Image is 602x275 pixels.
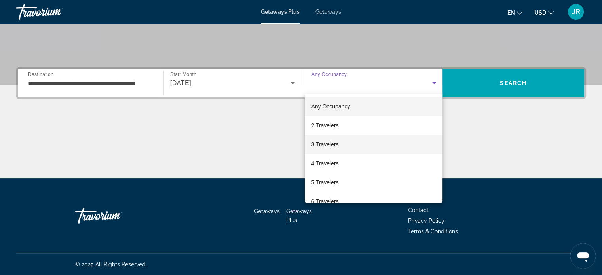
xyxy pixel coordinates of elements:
span: 3 Travelers [311,140,338,149]
iframe: Button to launch messaging window [570,243,596,269]
span: 2 Travelers [311,121,338,130]
span: 6 Travelers [311,197,338,206]
span: 5 Travelers [311,178,338,187]
span: Any Occupancy [311,103,350,110]
span: 4 Travelers [311,159,338,168]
